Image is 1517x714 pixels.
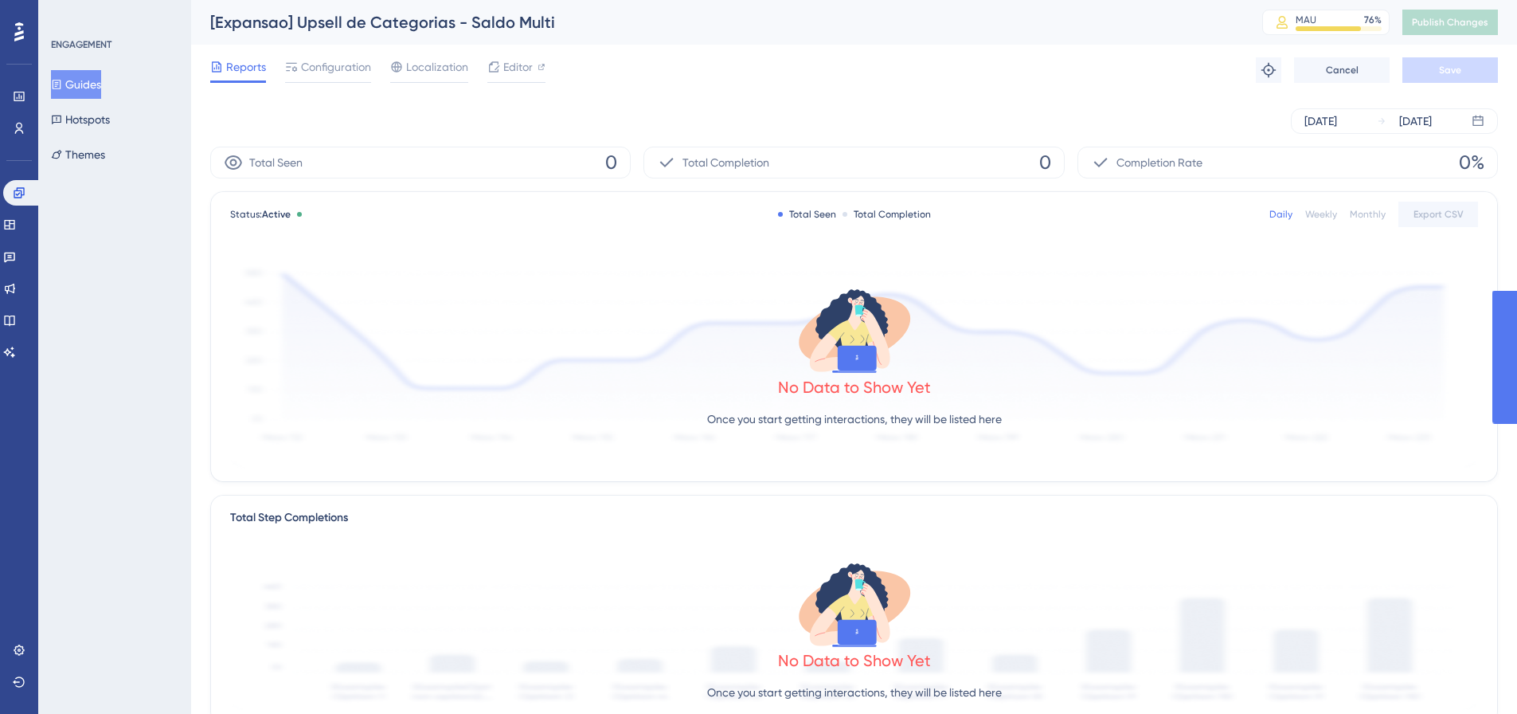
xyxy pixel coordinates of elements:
[1413,208,1464,221] span: Export CSV
[503,57,533,76] span: Editor
[1294,57,1390,83] button: Cancel
[1399,112,1432,131] div: [DATE]
[51,140,105,169] button: Themes
[1459,150,1484,175] span: 0%
[778,649,931,672] div: No Data to Show Yet
[210,11,1222,33] div: [Expansao] Upsell de Categorias - Saldo Multi
[1398,202,1478,227] button: Export CSV
[778,208,836,221] div: Total Seen
[605,150,617,175] span: 0
[707,410,1002,429] p: Once you start getting interactions, they will be listed here
[1402,57,1498,83] button: Save
[1039,150,1051,175] span: 0
[1326,64,1359,76] span: Cancel
[1116,153,1202,172] span: Completion Rate
[1402,10,1498,35] button: Publish Changes
[1269,208,1292,221] div: Daily
[1350,208,1386,221] div: Monthly
[778,376,931,398] div: No Data to Show Yet
[1412,16,1488,29] span: Publish Changes
[51,105,110,134] button: Hotspots
[51,70,101,99] button: Guides
[226,57,266,76] span: Reports
[230,508,348,528] div: Total Step Completions
[1439,64,1461,76] span: Save
[707,683,1002,702] p: Once you start getting interactions, they will be listed here
[262,209,291,220] span: Active
[1305,208,1337,221] div: Weekly
[1304,112,1337,131] div: [DATE]
[1450,651,1498,699] iframe: UserGuiding AI Assistant Launcher
[406,57,468,76] span: Localization
[682,153,769,172] span: Total Completion
[301,57,371,76] span: Configuration
[51,38,111,51] div: ENGAGEMENT
[843,208,931,221] div: Total Completion
[230,208,291,221] span: Status:
[1296,14,1316,26] div: MAU
[249,153,303,172] span: Total Seen
[1364,14,1382,26] div: 76 %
